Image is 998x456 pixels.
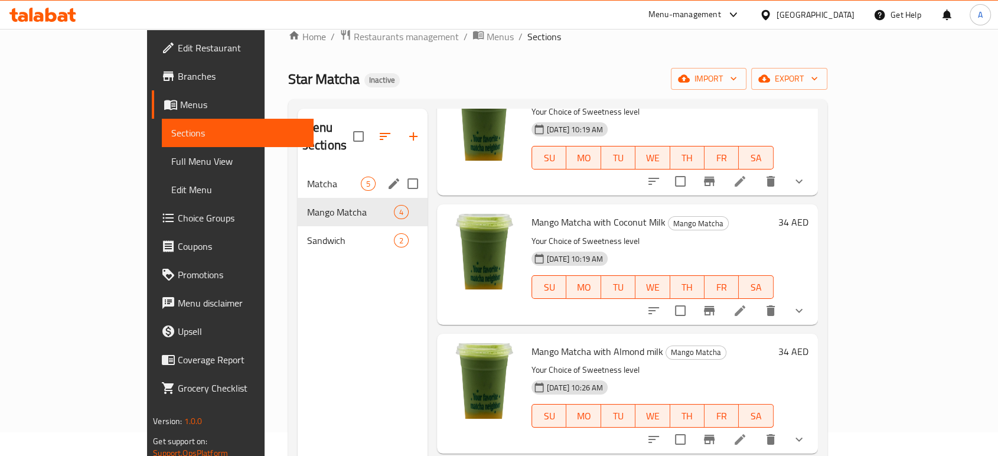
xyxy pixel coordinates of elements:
span: [DATE] 10:26 AM [542,382,608,393]
a: Coverage Report [152,346,314,374]
a: Restaurants management [340,29,459,44]
span: WE [640,408,665,425]
span: Select to update [668,169,693,194]
span: Coupons [178,239,304,253]
span: 5 [361,178,375,190]
a: Branches [152,62,314,90]
span: Select to update [668,427,693,452]
span: Menus [180,97,304,112]
button: SA [739,275,773,299]
span: SU [537,279,562,296]
button: TH [670,404,705,428]
p: Your Choice of Sweetness level [531,105,774,119]
span: [DATE] 10:19 AM [542,253,608,265]
img: Mango Matcha with Coconut Milk [446,214,522,289]
button: FR [705,146,739,170]
button: TU [601,404,635,428]
span: Edit Restaurant [178,41,304,55]
a: Edit Restaurant [152,34,314,62]
span: Menu disclaimer [178,296,304,310]
button: TH [670,146,705,170]
span: SU [537,149,562,167]
svg: Show Choices [792,432,806,447]
a: Coupons [152,232,314,260]
h6: 34 AED [778,214,808,230]
span: TU [606,408,631,425]
span: TU [606,279,631,296]
span: Promotions [178,268,304,282]
span: Mango Matcha [307,205,394,219]
span: SA [743,408,768,425]
span: Upsell [178,324,304,338]
button: import [671,68,746,90]
span: FR [709,408,734,425]
span: Grocery Checklist [178,381,304,395]
span: SA [743,149,768,167]
button: delete [756,425,785,454]
p: Your Choice of Sweetness level [531,234,774,249]
button: export [751,68,827,90]
span: Get support on: [153,434,207,449]
a: Edit menu item [733,432,747,447]
span: Version: [153,413,182,429]
img: Mango Matcha with Full Fat Milk [446,85,522,161]
li: / [518,30,523,44]
button: MO [566,275,601,299]
div: [GEOGRAPHIC_DATA] [777,8,855,21]
span: Sections [171,126,304,140]
span: 2 [394,235,408,246]
span: [DATE] 10:19 AM [542,124,608,135]
button: Branch-specific-item [695,425,723,454]
nav: breadcrumb [288,29,827,44]
button: show more [785,167,813,196]
button: WE [635,275,670,299]
button: WE [635,404,670,428]
button: SA [739,146,773,170]
button: show more [785,297,813,325]
button: FR [705,404,739,428]
span: Sort sections [371,122,399,151]
div: Mango Matcha4 [298,198,428,226]
span: MO [571,149,596,167]
div: Sandwich2 [298,226,428,255]
span: Edit Menu [171,183,304,197]
span: Mango Matcha [668,217,728,230]
a: Full Menu View [162,147,314,175]
button: SU [531,146,566,170]
button: Add section [399,122,428,151]
span: Coverage Report [178,353,304,367]
a: Edit menu item [733,304,747,318]
span: SA [743,279,768,296]
div: Mango Matcha [666,346,726,360]
span: TH [675,279,700,296]
svg: Show Choices [792,174,806,188]
button: show more [785,425,813,454]
a: Choice Groups [152,204,314,232]
span: A [978,8,983,21]
span: Mango Matcha with Coconut Milk [531,213,666,231]
svg: Show Choices [792,304,806,318]
span: Branches [178,69,304,83]
span: TU [606,149,631,167]
button: SA [739,404,773,428]
a: Edit Menu [162,175,314,204]
span: WE [640,279,665,296]
span: Matcha [307,177,361,191]
span: MO [571,408,596,425]
div: Matcha5edit [298,170,428,198]
span: WE [640,149,665,167]
span: SU [537,408,562,425]
span: import [680,71,737,86]
a: Promotions [152,260,314,289]
div: Inactive [364,73,400,87]
span: Mango Matcha with Almond milk [531,343,663,360]
button: sort-choices [640,167,668,196]
a: Edit menu item [733,174,747,188]
div: Sandwich [307,233,394,247]
button: delete [756,167,785,196]
a: Grocery Checklist [152,374,314,402]
button: SU [531,404,566,428]
button: edit [385,175,403,193]
div: items [361,177,376,191]
span: export [761,71,818,86]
